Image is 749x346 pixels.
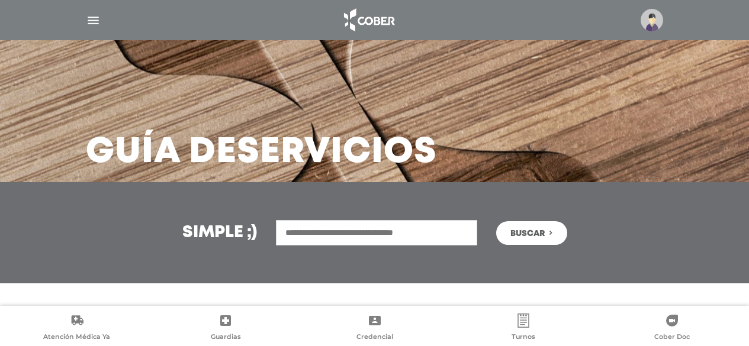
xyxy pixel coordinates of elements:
span: Guardias [211,332,241,343]
a: Atención Médica Ya [2,313,151,343]
img: profile-placeholder.svg [641,9,663,31]
a: Credencial [300,313,449,343]
span: Cober Doc [654,332,690,343]
a: Guardias [151,313,300,343]
button: Buscar [496,221,567,245]
h3: Guía de Servicios [86,137,437,168]
a: Cober Doc [598,313,747,343]
span: Atención Médica Ya [43,332,110,343]
img: Cober_menu-lines-white.svg [86,13,101,28]
span: Credencial [356,332,393,343]
span: Turnos [512,332,535,343]
h3: Simple ;) [182,225,257,241]
img: logo_cober_home-white.png [337,6,400,34]
span: Buscar [510,229,545,238]
a: Turnos [449,313,597,343]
